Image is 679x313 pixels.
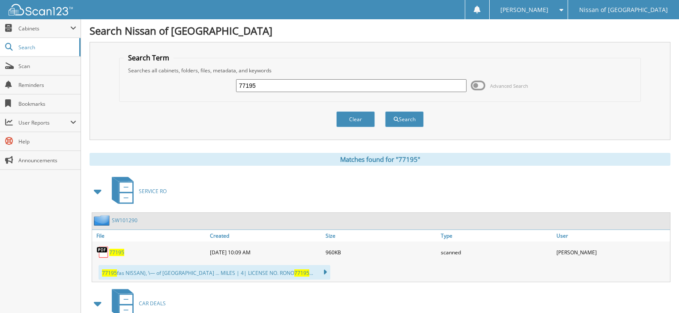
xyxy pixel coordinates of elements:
[208,230,323,241] a: Created
[90,24,670,38] h1: Search Nissan of [GEOGRAPHIC_DATA]
[90,153,670,166] div: Matches found for "77195"
[139,188,167,195] span: SERVICE RO
[139,300,166,307] span: CAR DEALS
[18,81,76,89] span: Reminders
[336,111,375,127] button: Clear
[323,244,439,261] div: 960KB
[18,100,76,107] span: Bookmarks
[554,244,670,261] div: [PERSON_NAME]
[18,157,76,164] span: Announcements
[124,53,173,63] legend: Search Term
[96,246,109,259] img: PDF.png
[323,230,439,241] a: Size
[439,230,554,241] a: Type
[554,230,670,241] a: User
[124,67,636,74] div: Searches all cabinets, folders, files, metadata, and keywords
[107,174,167,208] a: SERVICE RO
[439,244,554,261] div: scanned
[18,25,70,32] span: Cabinets
[18,63,76,70] span: Scan
[636,272,679,313] iframe: Chat Widget
[112,217,138,224] a: SW101290
[92,230,208,241] a: File
[500,7,548,12] span: [PERSON_NAME]
[99,265,330,280] div: fas NISSAN), \— of [GEOGRAPHIC_DATA] ... MILES | 4| LICENSE NO. RONO ...
[208,244,323,261] div: [DATE] 10:09 AM
[94,215,112,226] img: folder2.png
[109,249,124,256] a: 77195
[385,111,424,127] button: Search
[18,44,75,51] span: Search
[579,7,668,12] span: Nissan of [GEOGRAPHIC_DATA]
[294,269,309,277] span: 77195
[18,138,76,145] span: Help
[18,119,70,126] span: User Reports
[102,269,117,277] span: 77195
[490,83,528,89] span: Advanced Search
[9,4,73,15] img: scan123-logo-white.svg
